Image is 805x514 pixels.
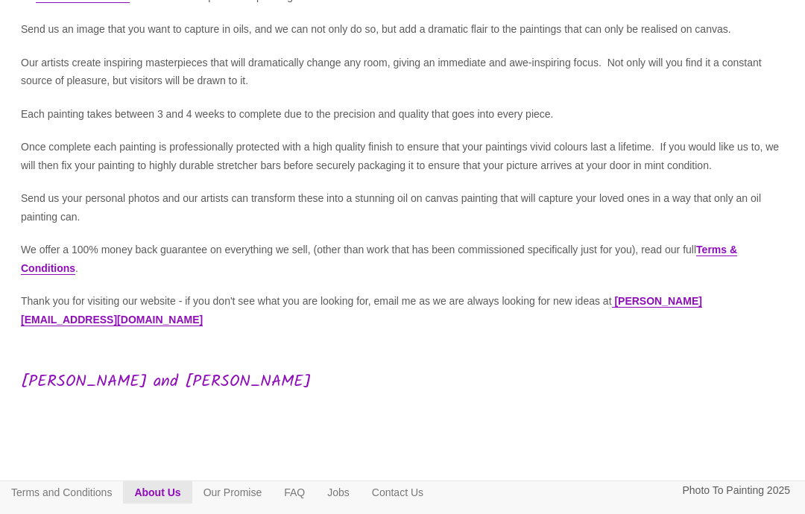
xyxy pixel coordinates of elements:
p: Thank you for visiting our website - if you don't see what you are looking for, email me as we ar... [21,292,784,329]
a: Our Promise [192,481,274,504]
a: FAQ [273,481,316,504]
p: Send us an image that you want to capture in oils, and we can not only do so, but add a dramatic ... [21,20,784,39]
a: Terms & Conditions [21,244,737,275]
p: Each painting takes between 3 and 4 weeks to complete due to the precision and quality that goes ... [21,105,784,124]
p: Send us your personal photos and our artists can transform these into a stunning oil on canvas pa... [21,189,784,226]
a: Jobs [316,481,361,504]
h3: [PERSON_NAME] and [PERSON_NAME] [21,373,784,391]
a: [PERSON_NAME][EMAIL_ADDRESS][DOMAIN_NAME] [21,295,702,326]
p: We offer a 100% money back guarantee on everything we sell, (other than work that has been commis... [21,241,784,277]
p: Our artists create inspiring masterpieces that will dramatically change any room, giving an immed... [21,54,784,90]
a: About Us [123,481,192,504]
a: Contact Us [361,481,435,504]
p: Photo To Painting 2025 [682,481,790,500]
p: Once complete each painting is professionally protected with a high quality finish to ensure that... [21,138,784,174]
